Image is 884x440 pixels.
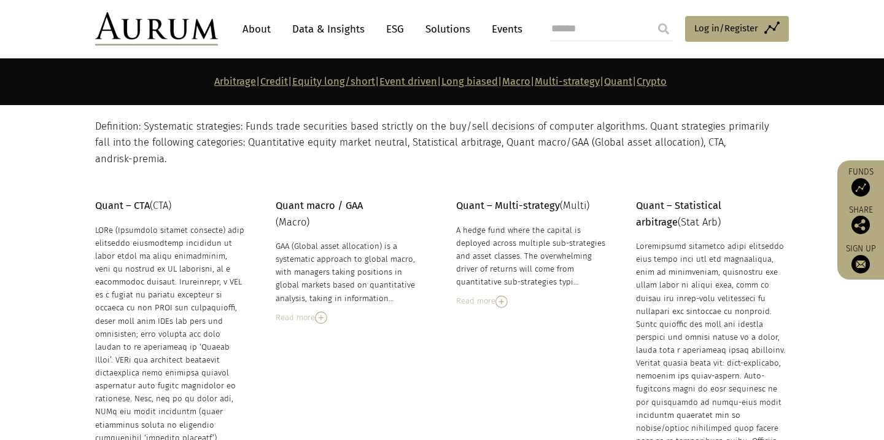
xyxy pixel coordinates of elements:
[95,12,218,45] img: Aurum
[379,76,437,87] a: Event driven
[419,18,476,41] a: Solutions
[637,76,667,87] a: Crypto
[604,76,632,87] a: Quant
[456,198,606,214] p: (Multi)
[95,200,150,211] strong: Quant – CTA
[636,198,786,230] p: (Stat Arb)
[843,206,878,234] div: Share
[286,18,371,41] a: Data & Insights
[315,312,327,324] img: Read More
[441,76,498,87] a: Long biased
[95,119,786,167] p: Definition: Systematic strategies: Funds trade securities based strictly on the buy/sell decision...
[694,21,758,36] span: Log in/Register
[260,76,288,87] a: Credit
[651,17,676,41] input: Submit
[535,76,600,87] a: Multi-strategy
[236,18,277,41] a: About
[843,243,878,273] a: Sign up
[113,153,165,165] span: risk-premia
[292,76,375,87] a: Equity long/short
[276,200,363,211] strong: Quant macro / GAA
[495,296,508,308] img: Read More
[276,198,425,230] p: (Macro)
[851,178,870,197] img: Access Funds
[685,16,789,42] a: Log in/Register
[851,255,870,273] img: Sign up to our newsletter
[214,76,256,87] a: Arbitrage
[851,216,870,234] img: Share this post
[456,294,606,308] div: Read more
[276,240,425,305] div: GAA (Global asset allocation) is a systematic approach to global macro, with managers taking posi...
[456,200,560,211] strong: Quant – Multi-strategy
[95,198,245,214] p: (CTA)
[276,311,425,324] div: Read more
[502,76,530,87] a: Macro
[456,224,606,289] div: A hedge fund where the capital is deployed across multiple sub-strategies and asset classes. The ...
[380,18,410,41] a: ESG
[486,18,522,41] a: Events
[843,167,878,197] a: Funds
[636,200,721,227] strong: Quant – Statistical arbitrage
[214,76,667,87] strong: | | | | | | | |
